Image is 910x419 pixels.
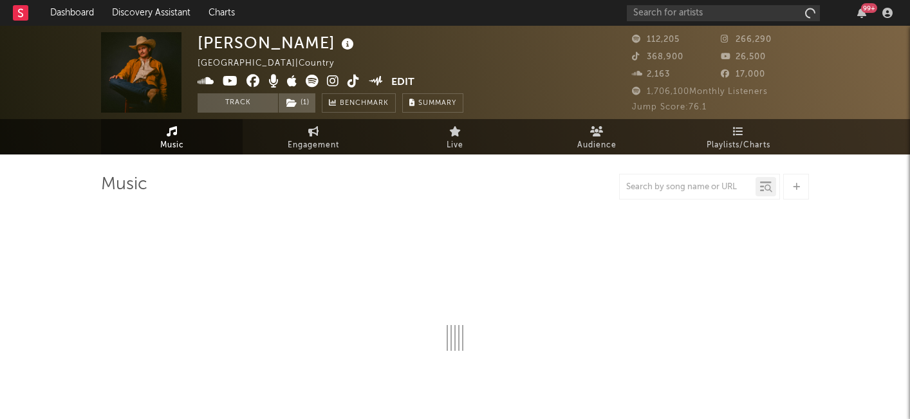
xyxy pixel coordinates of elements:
span: Playlists/Charts [707,138,770,153]
span: 112,205 [632,35,680,44]
span: Jump Score: 76.1 [632,103,707,111]
a: Live [384,119,526,154]
span: 17,000 [721,70,765,79]
a: Audience [526,119,667,154]
button: (1) [279,93,315,113]
span: Benchmark [340,96,389,111]
span: 2,163 [632,70,670,79]
div: [GEOGRAPHIC_DATA] | Country [198,56,349,71]
span: Summary [418,100,456,107]
a: Benchmark [322,93,396,113]
span: 1,706,100 Monthly Listeners [632,88,768,96]
span: 368,900 [632,53,683,61]
a: Playlists/Charts [667,119,809,154]
span: 26,500 [721,53,766,61]
span: 266,290 [721,35,772,44]
button: Track [198,93,278,113]
span: Live [447,138,463,153]
div: 99 + [861,3,877,13]
input: Search for artists [627,5,820,21]
button: Edit [391,75,414,91]
span: Engagement [288,138,339,153]
button: 99+ [857,8,866,18]
div: [PERSON_NAME] [198,32,357,53]
a: Music [101,119,243,154]
span: Music [160,138,184,153]
span: ( 1 ) [278,93,316,113]
a: Engagement [243,119,384,154]
button: Summary [402,93,463,113]
input: Search by song name or URL [620,182,756,192]
span: Audience [577,138,617,153]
